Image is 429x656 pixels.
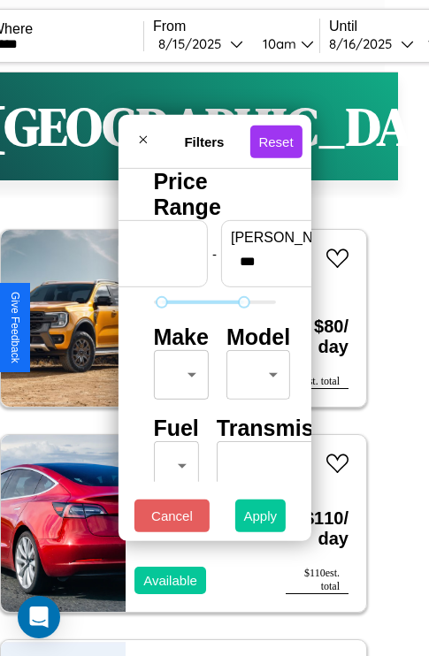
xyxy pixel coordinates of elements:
[254,35,301,52] div: 10am
[18,596,60,638] div: Open Intercom Messenger
[226,324,290,350] h4: Model
[158,133,249,149] h4: Filters
[212,241,217,265] p: -
[153,416,198,441] h4: Fuel
[249,34,319,53] button: 10am
[231,230,381,246] label: [PERSON_NAME]
[158,35,230,52] div: 8 / 15 / 2025
[153,34,249,53] button: 8/15/2025
[134,500,210,532] button: Cancel
[249,125,302,157] button: Reset
[286,567,349,594] div: $ 110 est. total
[9,292,21,363] div: Give Feedback
[286,299,349,375] h3: $ 80 / day
[153,19,319,34] label: From
[217,416,359,441] h4: Transmission
[153,324,209,350] h4: Make
[153,169,275,220] h4: Price Range
[329,35,401,52] div: 8 / 16 / 2025
[143,568,197,592] p: Available
[48,230,198,246] label: min price
[286,491,349,567] h3: $ 110 / day
[286,375,349,389] div: $ 80 est. total
[235,500,287,532] button: Apply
